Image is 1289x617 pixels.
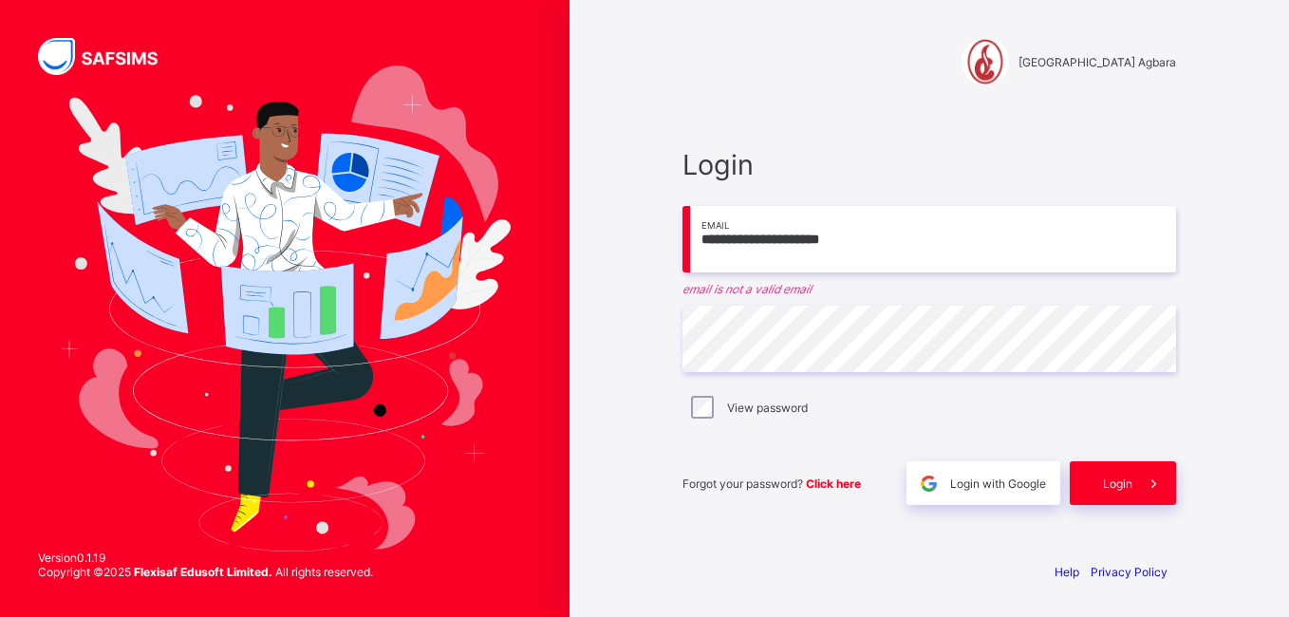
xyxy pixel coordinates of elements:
a: Click here [806,477,861,491]
img: SAFSIMS Logo [38,38,180,75]
img: google.396cfc9801f0270233282035f929180a.svg [918,473,940,495]
img: Hero Image [59,65,511,552]
span: [GEOGRAPHIC_DATA] Agbara [1018,55,1176,69]
span: Version 0.1.19 [38,551,373,565]
strong: Flexisaf Edusoft Limited. [134,565,272,579]
label: View password [727,401,808,415]
span: Login with Google [950,477,1046,491]
a: Privacy Policy [1091,565,1168,579]
span: Login [682,148,1176,181]
span: Login [1103,477,1132,491]
span: Forgot your password? [682,477,861,491]
em: email is not a valid email [682,282,1176,296]
span: Copyright © 2025 All rights reserved. [38,565,373,579]
a: Help [1055,565,1079,579]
